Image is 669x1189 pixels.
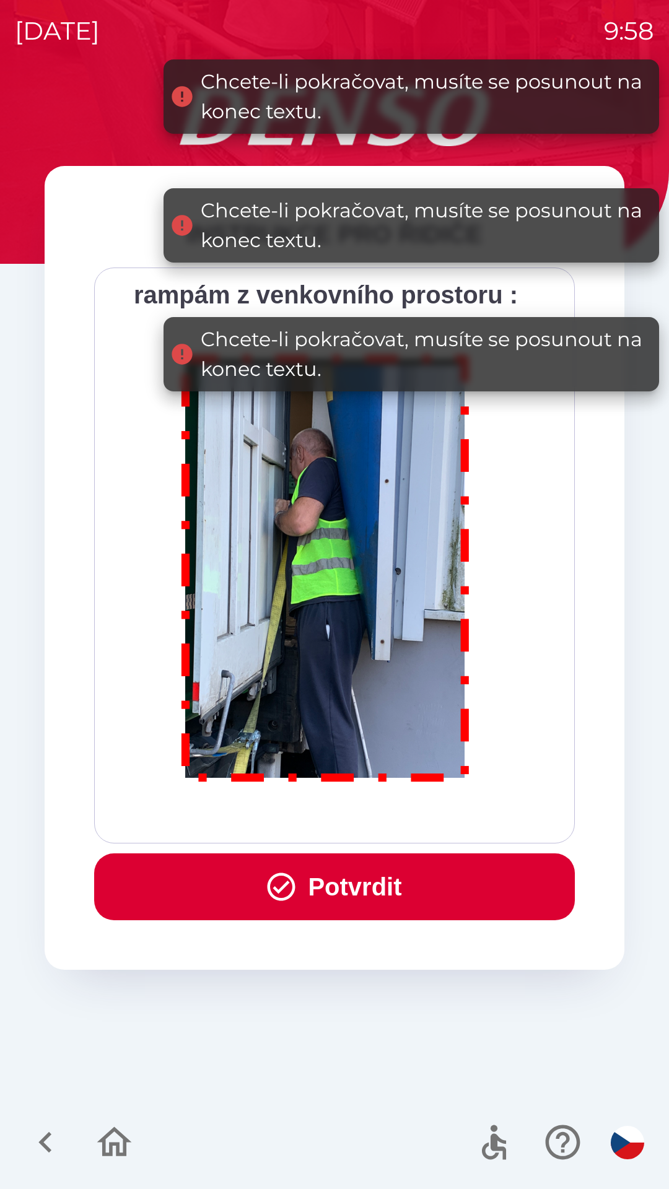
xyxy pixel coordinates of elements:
[15,12,100,50] p: [DATE]
[201,67,647,126] div: Chcete-li pokračovat, musíte se posunout na konec textu.
[201,324,647,384] div: Chcete-li pokračovat, musíte se posunout na konec textu.
[94,216,575,253] div: INSTRUKCE PRO ŘIDIČE
[94,853,575,920] button: Potvrdit
[45,87,624,146] img: Logo
[604,12,654,50] p: 9:58
[201,196,647,255] div: Chcete-li pokračovat, musíte se posunout na konec textu.
[611,1126,644,1159] img: cs flag
[167,338,484,793] img: M8MNayrTL6gAAAABJRU5ErkJggg==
